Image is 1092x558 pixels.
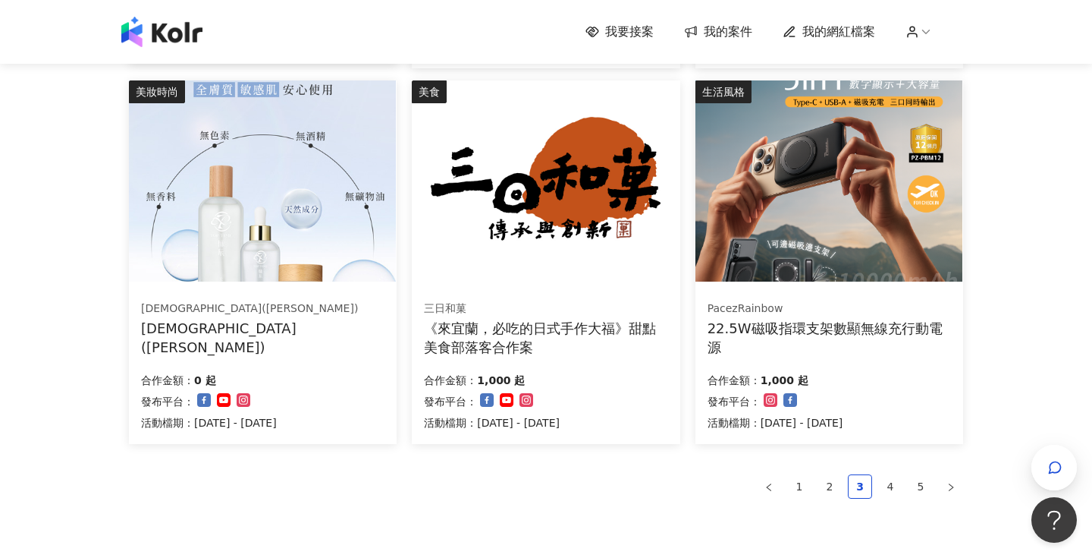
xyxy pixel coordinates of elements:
[848,474,872,499] li: 3
[708,371,761,389] p: 合作金額：
[708,414,843,432] p: 活動檔期：[DATE] - [DATE]
[141,371,194,389] p: 合作金額：
[708,319,951,357] div: 22.5W磁吸指環支架數顯無線充行動電源
[1031,497,1077,543] iframe: Help Scout Beacon - Open
[424,301,667,317] div: 三日和菓
[412,80,679,282] img: 三日和菓｜手作大福甜點體驗 × 宜蘭在地散策推薦
[878,474,902,499] li: 4
[684,24,752,40] a: 我的案件
[708,301,950,317] div: PacezRainbow
[695,80,752,103] div: 生活風格
[424,371,477,389] p: 合作金額：
[121,17,202,47] img: logo
[585,24,654,40] a: 我要接案
[757,474,781,499] li: Previous Page
[141,319,384,357] div: [DEMOGRAPHIC_DATA]([PERSON_NAME])
[879,475,902,498] a: 4
[939,474,963,499] li: Next Page
[787,474,811,499] li: 1
[783,24,875,40] a: 我的網紅檔案
[761,371,808,389] p: 1,000 起
[764,483,773,492] span: left
[909,475,932,498] a: 5
[141,392,194,411] p: 發布平台：
[788,475,811,498] a: 1
[424,392,477,411] p: 發布平台：
[695,80,962,282] img: 22.5W磁吸指環支架數顯無線充行動電源
[141,414,277,432] p: 活動檔期：[DATE] - [DATE]
[802,24,875,40] span: 我的網紅檔案
[605,24,654,40] span: 我要接案
[708,392,761,411] p: 發布平台：
[818,475,841,498] a: 2
[704,24,752,40] span: 我的案件
[194,371,216,389] p: 0 起
[129,80,396,282] img: 極辰保濕保養系列
[424,414,560,432] p: 活動檔期：[DATE] - [DATE]
[477,371,525,389] p: 1,000 起
[424,319,667,357] div: 《來宜蘭，必吃的日式手作大福》甜點美食部落客合作案
[946,483,955,492] span: right
[757,474,781,499] button: left
[908,474,933,499] li: 5
[141,301,384,317] div: [DEMOGRAPHIC_DATA]([PERSON_NAME])
[849,475,871,498] a: 3
[129,80,185,103] div: 美妝時尚
[939,474,963,499] button: right
[817,474,842,499] li: 2
[412,80,447,103] div: 美食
